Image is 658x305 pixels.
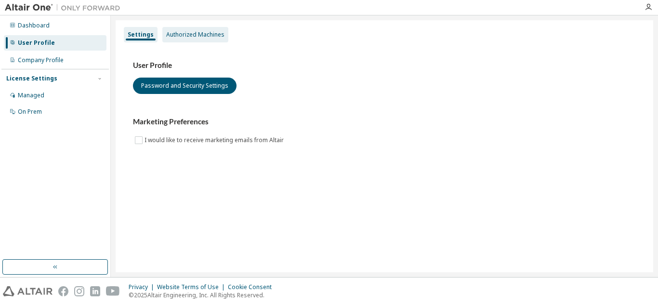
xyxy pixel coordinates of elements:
div: Website Terms of Use [157,283,228,291]
h3: User Profile [133,61,636,70]
div: On Prem [18,108,42,116]
p: © 2025 Altair Engineering, Inc. All Rights Reserved. [129,291,277,299]
div: Settings [128,31,154,39]
div: User Profile [18,39,55,47]
label: I would like to receive marketing emails from Altair [145,134,286,146]
img: altair_logo.svg [3,286,53,296]
div: Managed [18,92,44,99]
div: Cookie Consent [228,283,277,291]
div: License Settings [6,75,57,82]
div: Privacy [129,283,157,291]
img: Altair One [5,3,125,13]
img: youtube.svg [106,286,120,296]
div: Dashboard [18,22,50,29]
img: linkedin.svg [90,286,100,296]
img: instagram.svg [74,286,84,296]
button: Password and Security Settings [133,78,237,94]
div: Authorized Machines [166,31,224,39]
div: Company Profile [18,56,64,64]
img: facebook.svg [58,286,68,296]
h3: Marketing Preferences [133,117,636,127]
